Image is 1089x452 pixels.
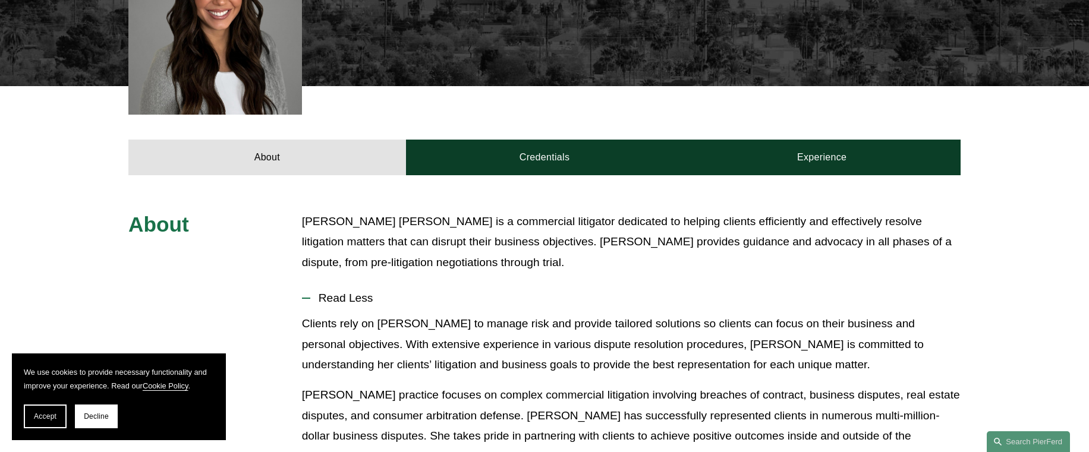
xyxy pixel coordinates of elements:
[128,213,189,236] span: About
[34,412,56,421] span: Accept
[302,211,961,273] p: [PERSON_NAME] [PERSON_NAME] is a commercial litigator dedicated to helping clients efficiently an...
[24,365,214,393] p: We use cookies to provide necessary functionality and improve your experience. Read our .
[302,283,961,314] button: Read Less
[24,404,67,428] button: Accept
[406,140,684,175] a: Credentials
[683,140,961,175] a: Experience
[302,314,961,375] p: Clients rely on [PERSON_NAME] to manage risk and provide tailored solutions so clients can focus ...
[84,412,109,421] span: Decline
[987,431,1070,452] a: Search this site
[143,381,188,390] a: Cookie Policy
[75,404,118,428] button: Decline
[12,353,226,440] section: Cookie banner
[128,140,406,175] a: About
[310,292,961,305] span: Read Less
